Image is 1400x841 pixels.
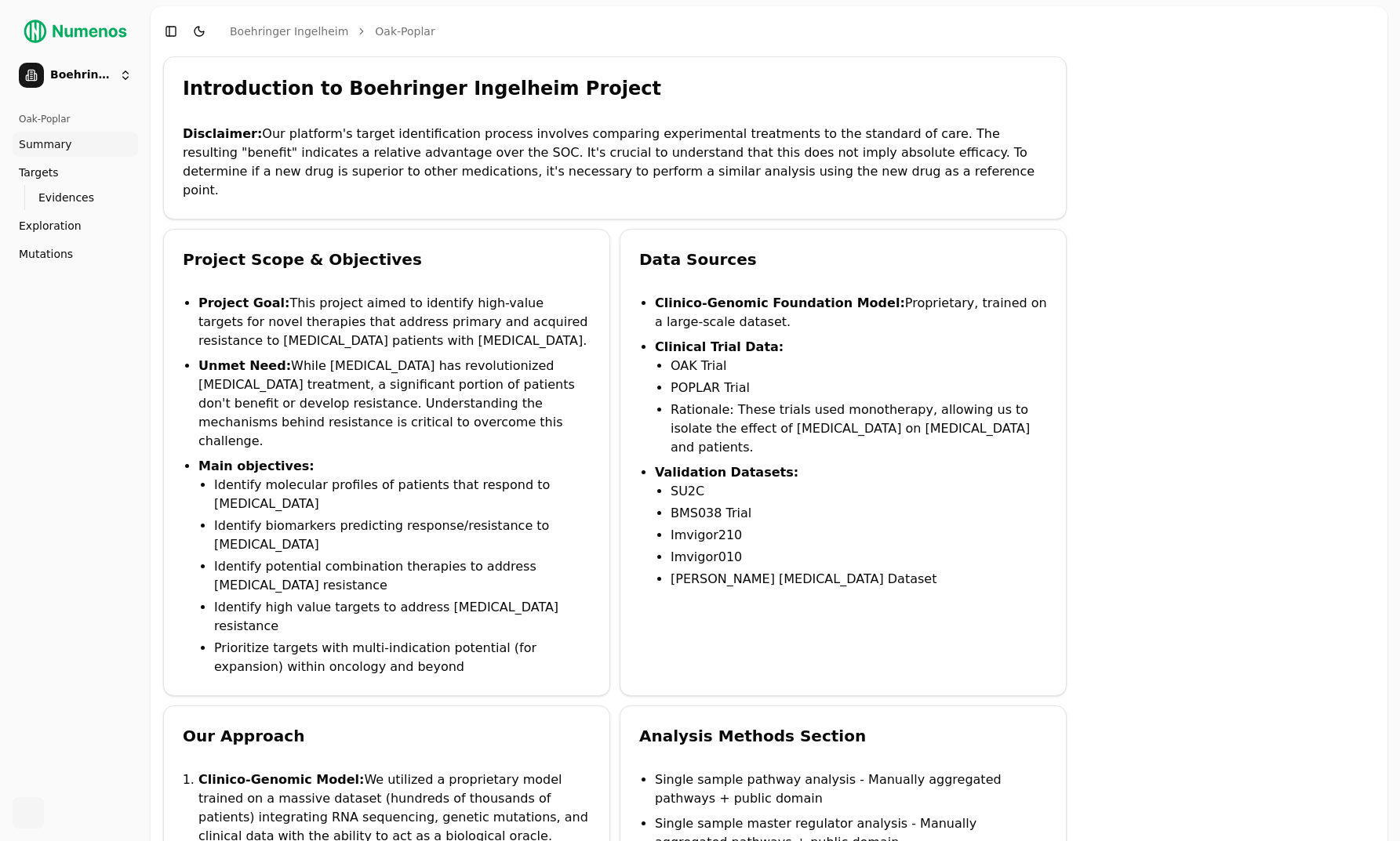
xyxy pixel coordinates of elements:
[214,557,591,595] li: Identify potential combination therapies to address [MEDICAL_DATA] resistance
[19,165,59,180] span: Targets
[13,241,138,266] a: Mutations
[655,294,1047,332] li: Proprietary, trained on a large-scale dataset.
[639,725,1047,747] div: Analysis Methods Section
[38,190,94,205] span: Evidences
[230,24,348,39] a: Boehringer Ingelheim
[655,465,798,480] strong: Validation Datasets:
[183,126,262,141] strong: Disclaimer:
[13,213,138,238] a: Exploration
[13,56,138,94] button: Boehringer Ingelheim
[19,246,73,262] span: Mutations
[13,132,138,157] a: Summary
[198,772,364,787] strong: Clinico-Genomic Model:
[198,295,289,310] strong: Project Goal:
[655,770,1047,808] li: Single sample pathway analysis - Manually aggregated pathways + public domain
[671,504,1047,523] li: BMS038 Trial
[50,68,113,82] span: Boehringer Ingelheim
[375,24,435,39] a: Oak-Poplar
[671,570,1047,589] li: [PERSON_NAME] [MEDICAL_DATA] Dataset
[183,125,1047,200] p: Our platform's target identification process involves comparing experimental treatments to the st...
[198,358,291,373] strong: Unmet Need:
[13,160,138,185] a: Targets
[19,218,82,234] span: Exploration
[655,295,905,310] strong: Clinico-Genomic Foundation Model:
[198,459,315,473] strong: Main objectives:
[32,187,119,208] a: Evidences
[183,725,591,747] div: Our Approach
[655,339,784,354] strong: Clinical Trial Data:
[671,482,1047,501] li: SU2C
[639,248,1047,270] div: Data Sources
[230,24,435,39] nav: breadcrumb
[214,639,591,676] li: Prioritize targets with multi-indication potential (for expansion) within oncology and beyond
[13,107,138,132] div: Oak-Poplar
[214,476,591,513] li: Identify molecular profiles of patients that respond to [MEDICAL_DATA]
[671,548,1047,567] li: Imvigor010
[214,517,591,554] li: Identify biomarkers predicting response/resistance to [MEDICAL_DATA]
[183,248,591,270] div: Project Scope & Objectives
[198,294,591,350] li: This project aimed to identify high-value targets for novel therapies that address primary and ac...
[671,526,1047,545] li: Imvigor210
[214,598,591,636] li: Identify high value targets to address [MEDICAL_DATA] resistance
[13,13,138,50] img: Numenos
[671,357,1047,375] li: OAK Trial
[671,401,1047,457] li: Rationale: These trials used monotherapy, allowing us to isolate the effect of [MEDICAL_DATA] on ...
[19,136,72,152] span: Summary
[183,76,1047,101] div: Introduction to Boehringer Ingelheim Project
[198,357,591,451] li: While [MEDICAL_DATA] has revolutionized [MEDICAL_DATA] treatment, a significant portion of patien...
[671,379,1047,397] li: POPLAR Trial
